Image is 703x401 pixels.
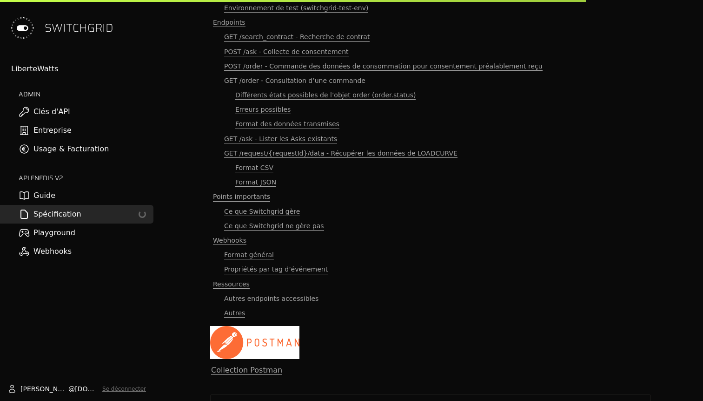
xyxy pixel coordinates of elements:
span: Autres endpoints accessibles [224,294,318,303]
h2: API ENEDIS v2 [19,173,153,183]
span: GET /request/{requestId}/data - Récupérer les données de LOADCURVE [224,149,458,158]
span: Propriétés par tag d’événement [224,265,328,274]
a: GET /ask - Lister les Asks existants [210,132,651,146]
span: POST /ask - Collecte de consentement [224,48,349,56]
a: Ce que Switchgrid ne gère pas [210,219,651,233]
a: GET /request/{requestId}/data - Récupérer les données de LOADCURVE [210,146,651,161]
a: Autres endpoints accessibles [210,292,651,306]
h2: ADMIN [19,89,153,99]
a: Propriétés par tag d’événement [210,262,651,277]
span: Points importants [213,192,270,201]
a: Autres [210,306,651,320]
a: Format des données transmises [210,117,651,131]
span: Format général [224,251,274,259]
a: POST /order - Commande des données de consommation pour consentement préalablement reçu [210,59,651,74]
span: [DOMAIN_NAME] [75,384,99,394]
span: Autres [224,309,245,318]
a: Ressources [210,277,651,292]
span: GET /ask - Lister les Asks existants [224,135,337,143]
span: @ [68,384,75,394]
span: Environnement de test (switchgrid-test-env) [224,4,368,13]
img: Switchgrid Logo [7,13,37,43]
span: POST /order - Commande des données de consommation pour consentement préalablement reçu [224,62,543,71]
span: SWITCHGRID [45,20,113,35]
span: Endpoints [213,18,245,27]
a: Webhooks [210,233,651,248]
a: Format général [210,248,651,262]
a: Ce que Switchgrid gère [210,204,651,219]
a: Collection Postman [211,366,282,375]
a: GET /order - Consultation d’une commande [210,74,651,88]
button: Se déconnecter [102,385,146,393]
a: POST /ask - Collecte de consentement [210,45,651,59]
span: Différents états possibles de l’objet order (order.status) [235,91,416,100]
span: Format des données transmises [235,120,339,129]
div: loading [138,210,147,219]
span: GET /order - Consultation d’une commande [224,76,365,85]
a: Format CSV [210,161,651,175]
a: Erreurs possibles [210,102,651,117]
span: Format JSON [235,178,276,187]
span: Erreurs possibles [235,105,291,114]
span: Ce que Switchgrid gère [224,207,300,216]
img: notion image [210,326,299,359]
span: Ce que Switchgrid ne gère pas [224,222,324,231]
a: GET /search_contract - Recherche de contrat [210,30,651,44]
span: GET /search_contract - Recherche de contrat [224,33,370,41]
a: Format JSON [210,175,651,190]
span: [PERSON_NAME].[PERSON_NAME] [20,384,68,394]
span: Webhooks [213,236,246,245]
a: Endpoints [210,15,651,30]
span: Ressources [213,280,250,289]
span: Format CSV [235,163,273,172]
a: Points importants [210,190,651,204]
div: LiberteWatts [11,63,153,75]
a: Différents états possibles de l’objet order (order.status) [210,88,651,102]
a: Environnement de test (switchgrid-test-env) [210,1,651,15]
